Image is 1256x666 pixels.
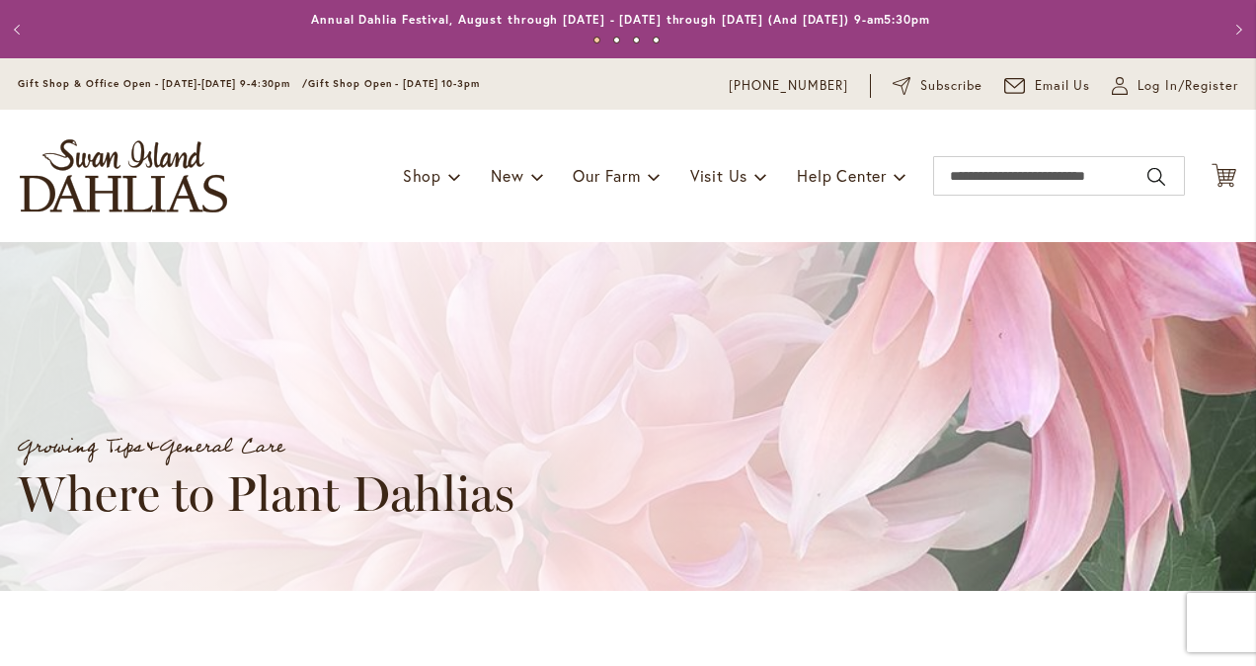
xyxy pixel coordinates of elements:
[491,165,523,186] span: New
[633,37,640,43] button: 3 of 4
[18,465,960,523] h1: Where to Plant Dahlias
[1138,76,1238,96] span: Log In/Register
[1217,10,1256,49] button: Next
[653,37,660,43] button: 4 of 4
[18,428,143,465] a: Growing Tips
[797,165,887,186] span: Help Center
[920,76,982,96] span: Subscribe
[308,77,480,90] span: Gift Shop Open - [DATE] 10-3pm
[160,428,283,465] a: General Care
[1112,76,1238,96] a: Log In/Register
[893,76,982,96] a: Subscribe
[593,37,600,43] button: 1 of 4
[573,165,640,186] span: Our Farm
[403,165,441,186] span: Shop
[1004,76,1091,96] a: Email Us
[18,77,308,90] span: Gift Shop & Office Open - [DATE]-[DATE] 9-4:30pm /
[729,76,848,96] a: [PHONE_NUMBER]
[311,12,930,27] a: Annual Dahlia Festival, August through [DATE] - [DATE] through [DATE] (And [DATE]) 9-am5:30pm
[1035,76,1091,96] span: Email Us
[20,139,227,212] a: store logo
[613,37,620,43] button: 2 of 4
[690,165,747,186] span: Visit Us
